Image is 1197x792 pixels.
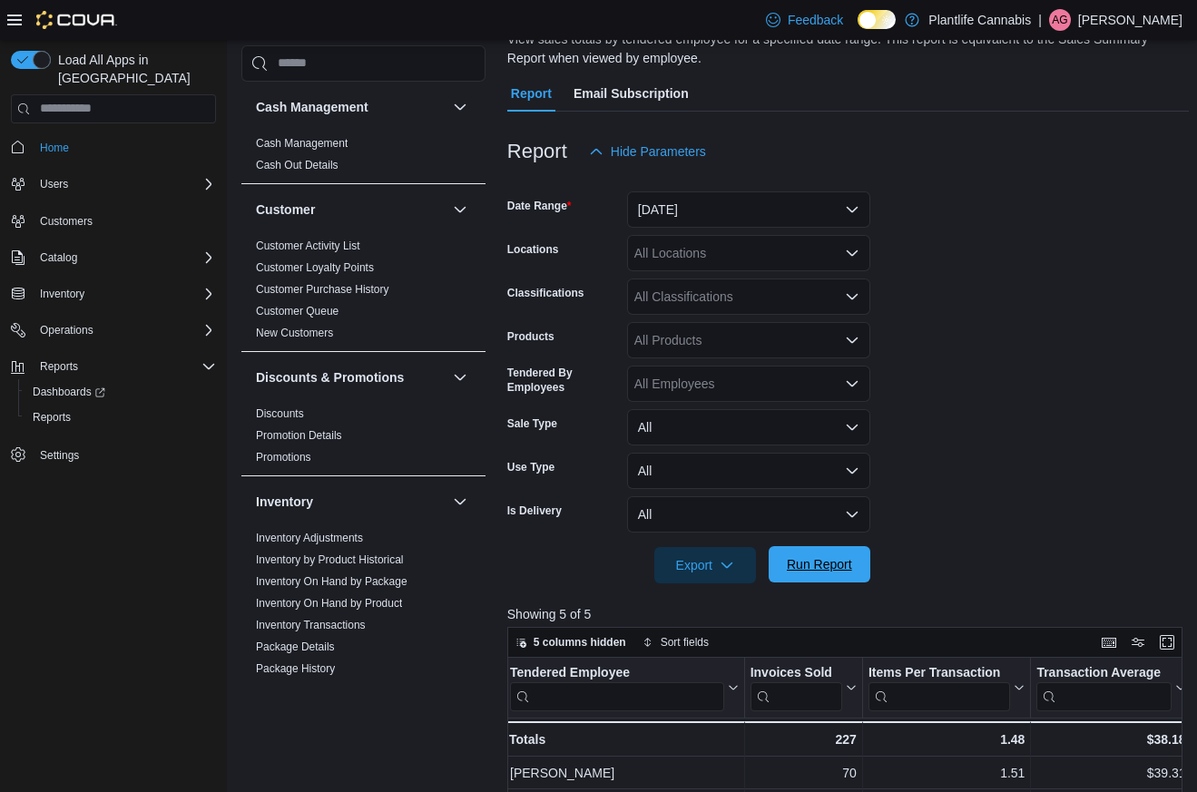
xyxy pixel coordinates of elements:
span: Home [33,136,216,159]
button: Reports [18,405,223,430]
button: Operations [33,319,101,341]
span: Customers [40,214,93,229]
a: Inventory Adjustments [256,532,363,544]
button: Discounts & Promotions [449,367,471,388]
button: Transaction Average [1036,664,1185,710]
span: Inventory On Hand by Product [256,596,402,611]
a: Promotions [256,451,311,464]
a: Package Details [256,640,335,653]
button: Hide Parameters [582,133,713,170]
span: Settings [40,448,79,463]
button: Open list of options [845,289,859,304]
a: Reports [25,406,78,428]
span: Email Subscription [574,75,689,112]
div: Invoices Sold [750,664,841,710]
span: 5 columns hidden [534,635,626,650]
span: Promotion Details [256,428,342,443]
div: Customer [241,235,486,351]
div: 227 [750,728,856,750]
div: Items Per Transaction [868,664,1011,681]
a: Cash Management [256,137,348,150]
label: Products [507,329,554,344]
span: Reports [25,406,216,428]
button: Tendered Employee [510,664,739,710]
span: Customer Activity List [256,239,360,253]
label: Locations [507,242,559,257]
span: Sort fields [661,635,709,650]
p: Plantlife Cannabis [928,9,1031,31]
div: Invoices Sold [750,664,841,681]
div: Angelo Gomez [1049,9,1071,31]
button: Open list of options [845,376,859,391]
span: Inventory Transactions [256,618,366,632]
a: Home [33,137,76,159]
div: Tendered Employee [510,664,724,681]
a: Discounts [256,407,304,420]
label: Classifications [507,286,584,300]
span: Cash Management [256,136,348,151]
span: Customer Loyalty Points [256,260,374,275]
button: Invoices Sold [750,664,856,710]
span: Settings [33,443,216,465]
p: | [1038,9,1042,31]
a: Cash Out Details [256,159,338,171]
label: Date Range [507,199,572,213]
button: Export [654,547,756,583]
label: Is Delivery [507,504,562,518]
a: Customer Loyalty Points [256,261,374,274]
div: Items Per Transaction [868,664,1011,710]
a: Inventory On Hand by Product [256,597,402,610]
span: Catalog [40,250,77,265]
span: Inventory On Hand by Package [256,574,407,589]
a: Inventory On Hand by Package [256,575,407,588]
span: Users [40,177,68,191]
span: Dashboards [33,385,105,399]
button: All [627,409,870,445]
button: Open list of options [845,333,859,347]
div: Discounts & Promotions [241,403,486,475]
span: Dashboards [25,381,216,403]
div: Tendered Employee [510,664,724,710]
span: Inventory [33,283,216,305]
span: Run Report [787,555,852,573]
button: Users [4,171,223,197]
button: Inventory [449,491,471,513]
button: Operations [4,318,223,343]
div: $39.31 [1036,762,1185,784]
a: Customer Purchase History [256,283,389,296]
span: Reports [33,410,71,425]
span: Load All Apps in [GEOGRAPHIC_DATA] [51,51,216,87]
span: Operations [40,323,93,337]
button: Catalog [33,247,84,269]
button: Enter fullscreen [1156,631,1178,653]
button: Users [33,173,75,195]
a: Feedback [759,2,850,38]
div: 70 [750,762,856,784]
button: Run Report [769,546,870,582]
span: Operations [33,319,216,341]
span: Promotions [256,450,311,464]
button: Customer [256,200,446,219]
button: Open list of options [845,246,859,260]
a: Inventory by Product Historical [256,553,404,566]
a: Package History [256,662,335,675]
span: Export [665,547,745,583]
a: Settings [33,445,86,466]
span: Reports [33,356,216,377]
span: Package Details [256,640,335,654]
button: Items Per Transaction [868,664,1025,710]
a: Customers [33,210,100,232]
a: Promotion Details [256,429,342,442]
span: Home [40,141,69,155]
button: Customer [449,199,471,220]
div: Transaction Average [1036,664,1171,710]
span: Dark Mode [858,29,859,30]
input: Dark Mode [858,10,896,29]
button: Home [4,134,223,161]
button: All [627,496,870,533]
span: Inventory Adjustments [256,531,363,545]
span: New Customers [256,326,333,340]
span: Customer Purchase History [256,282,389,297]
button: Cash Management [449,96,471,118]
span: Users [33,173,216,195]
